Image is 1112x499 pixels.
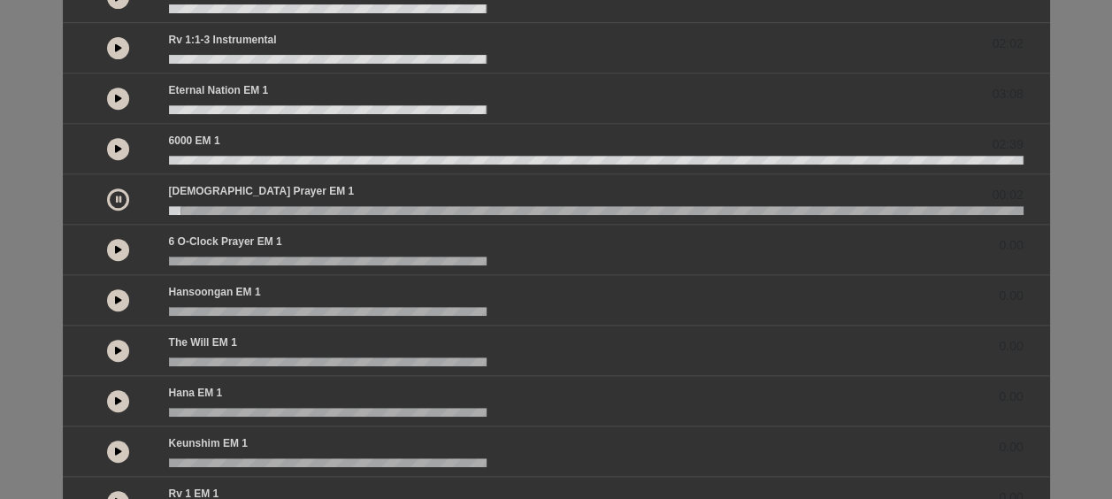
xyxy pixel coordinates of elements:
[999,337,1023,356] span: 0.00
[169,435,248,451] p: Keunshim EM 1
[169,385,223,401] p: Hana EM 1
[169,32,277,48] p: Rv 1:1-3 Instrumental
[169,82,269,98] p: Eternal Nation EM 1
[992,186,1023,204] span: 00:02
[169,334,237,350] p: The Will EM 1
[169,133,220,149] p: 6000 EM 1
[999,236,1023,255] span: 0.00
[992,85,1023,104] span: 03:08
[999,287,1023,305] span: 0.00
[169,234,282,249] p: 6 o-clock prayer EM 1
[999,388,1023,406] span: 0.00
[999,438,1023,457] span: 0.00
[992,135,1023,154] span: 02:39
[169,183,355,199] p: [DEMOGRAPHIC_DATA] prayer EM 1
[169,284,261,300] p: Hansoongan EM 1
[992,35,1023,53] span: 02:02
